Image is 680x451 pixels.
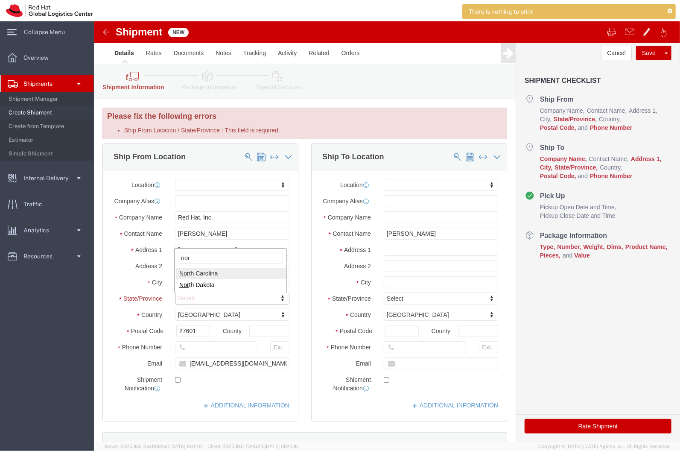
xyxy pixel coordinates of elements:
span: Client: 2025.18.0-7346316 [207,444,298,449]
a: Shipments [0,75,93,92]
span: Server: 2025.18.0-daa1fe12ee7 [104,444,204,449]
span: Shipments [23,75,58,92]
span: Simple Shipment [9,145,88,162]
span: There is nothing to print [469,7,533,16]
a: Internal Delivery [0,170,93,187]
a: Overview [0,49,93,66]
span: Collapse Menu [24,23,71,41]
a: Traffic [0,196,93,213]
span: [DATE] 10:04:51 [170,444,204,449]
span: Shipment Manager [9,91,88,108]
span: Estimator [9,132,88,149]
span: Copyright © [DATE]-[DATE] Agistix Inc., All Rights Reserved [538,443,670,450]
img: logo [6,4,93,17]
iframe: FS Legacy Container [94,21,680,442]
span: Traffic [23,196,48,213]
a: Resources [0,248,93,265]
span: Create Shipment [9,104,88,121]
span: [DATE] 08:10:16 [265,444,298,449]
span: Resources [23,248,58,265]
a: Analytics [0,222,93,239]
span: Analytics [23,222,55,239]
span: Internal Delivery [23,170,74,187]
span: Overview [23,49,55,66]
span: Create from Template [9,118,88,135]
